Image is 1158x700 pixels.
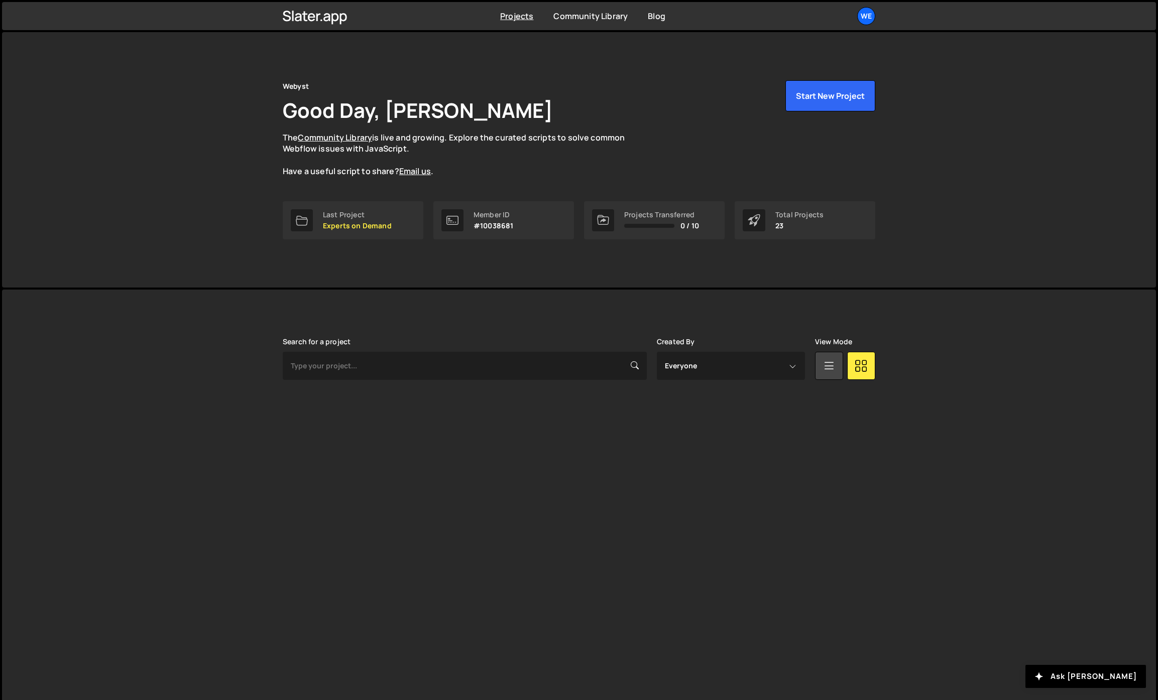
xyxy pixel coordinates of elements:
div: Last Project [323,211,392,219]
a: Blog [648,11,665,22]
a: Community Library [553,11,628,22]
a: We [857,7,875,25]
p: #10038681 [474,222,513,230]
div: Total Projects [775,211,824,219]
h1: Good Day, [PERSON_NAME] [283,96,553,124]
span: 0 / 10 [680,222,699,230]
a: Last Project Experts on Demand [283,201,423,239]
p: The is live and growing. Explore the curated scripts to solve common Webflow issues with JavaScri... [283,132,644,177]
input: Type your project... [283,352,647,380]
div: Projects Transferred [624,211,699,219]
button: Start New Project [785,80,875,111]
a: Projects [500,11,533,22]
label: View Mode [815,338,852,346]
div: Member ID [474,211,513,219]
p: 23 [775,222,824,230]
a: Community Library [298,132,372,143]
a: Email us [399,166,431,177]
p: Experts on Demand [323,222,392,230]
div: Webyst [283,80,309,92]
label: Search for a project [283,338,351,346]
label: Created By [657,338,695,346]
button: Ask [PERSON_NAME] [1025,665,1146,688]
